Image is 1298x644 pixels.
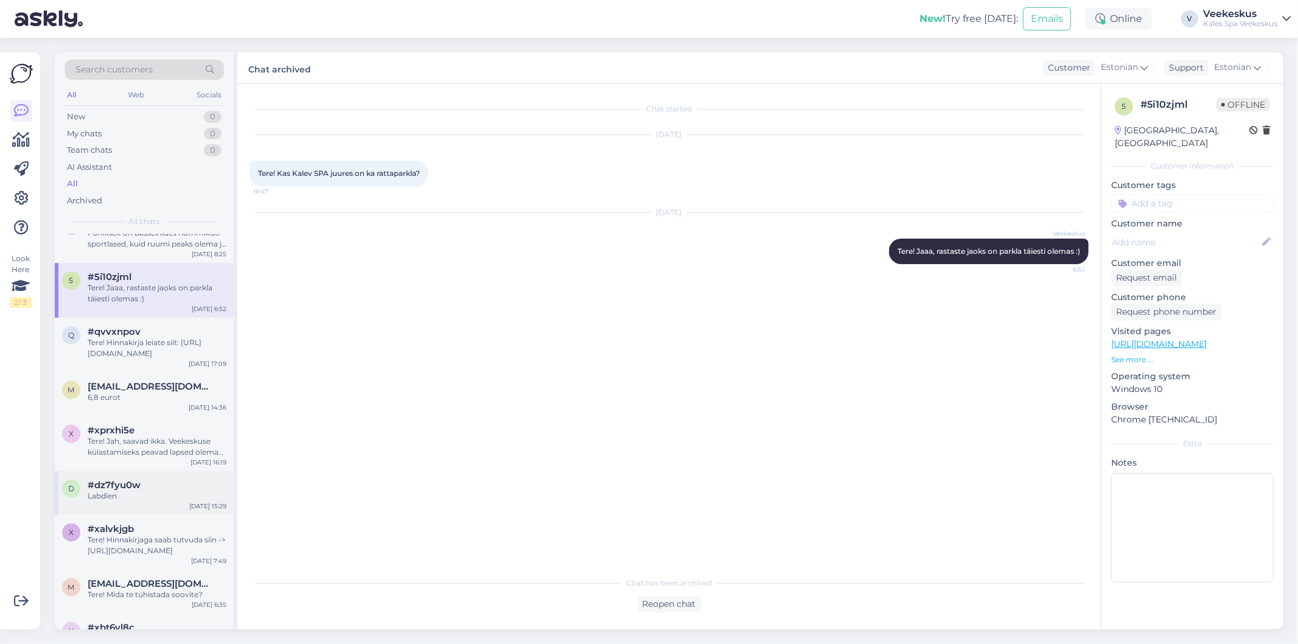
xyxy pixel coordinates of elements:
[67,144,112,156] div: Team chats
[88,578,214,589] span: marjukka1956@gmail.com
[1111,161,1274,172] div: Customer information
[204,128,222,140] div: 0
[1111,270,1182,286] div: Request email
[1216,98,1270,111] span: Offline
[67,111,85,123] div: New
[88,271,131,282] span: #5i10zjml
[88,589,226,600] div: Tere! Mida te tühistada soovite?
[1111,401,1274,413] p: Browser
[638,596,701,612] div: Reopen chat
[67,195,102,207] div: Archived
[1111,194,1274,212] input: Add a tag
[1111,438,1274,449] div: Extra
[189,502,226,511] div: [DATE] 15:29
[1043,61,1090,74] div: Customer
[68,484,74,493] span: d
[1111,257,1274,270] p: Customer email
[88,425,134,436] span: #xprxhi5e
[1111,383,1274,396] p: Windows 10
[249,129,1089,140] div: [DATE]
[65,87,79,103] div: All
[1140,97,1216,112] div: # 5i10zjml
[1086,8,1152,30] div: Online
[69,276,74,285] span: 5
[1115,124,1249,150] div: [GEOGRAPHIC_DATA], [GEOGRAPHIC_DATA]
[204,144,222,156] div: 0
[248,60,311,76] label: Chat archived
[129,216,160,227] span: All chats
[88,326,141,337] span: #qvvxnpov
[10,253,32,308] div: Look Here
[126,87,147,103] div: Web
[68,331,74,340] span: q
[1101,61,1138,74] span: Estonian
[75,63,153,76] span: Search customers
[1111,179,1274,192] p: Customer tags
[88,523,134,534] span: #xalvkjgb
[258,169,420,178] span: Tere! Kas Kalev SPA juures on ka rattaparkla?
[1112,236,1260,249] input: Add name
[10,297,32,308] div: 2 / 3
[1164,61,1204,74] div: Support
[1039,229,1085,238] span: Veekeskus
[189,403,226,412] div: [DATE] 14:36
[192,304,226,313] div: [DATE] 6:52
[10,62,33,85] img: Askly Logo
[1203,19,1277,29] div: Kales Spa Veekeskus
[69,528,74,537] span: x
[1111,413,1274,426] p: Chrome [TECHNICAL_ID]
[919,13,946,24] b: New!
[68,583,75,592] span: m
[1181,10,1198,27] div: V
[88,622,134,633] span: #xbt6yl8c
[1111,354,1274,365] p: See more ...
[249,103,1089,114] div: Chat started
[67,178,78,190] div: All
[88,282,226,304] div: Tere! Jaaa, rastaste jaoks on parkla täiesti olemas :)
[88,480,141,491] span: #dz7fyu0w
[898,247,1080,256] span: Tere! Jaaa, rastaste jaoks on parkla täiesti olemas :)
[190,458,226,467] div: [DATE] 16:19
[88,381,214,392] span: maritmaidla@gmail.com
[88,534,226,556] div: Tere! Hinnakirjaga saab tutvuda siin -> [URL][DOMAIN_NAME]
[626,578,712,589] span: Chat has been archived
[1111,370,1274,383] p: Operating system
[1111,217,1274,230] p: Customer name
[67,128,102,140] div: My chats
[69,429,74,438] span: x
[1039,265,1085,274] span: 6:52
[1214,61,1251,74] span: Estonian
[1203,9,1277,19] div: Veekeskus
[88,228,226,250] div: Põhiliselt on basseinides hommikuti sportlased, kuid ruumi peaks olema ja liiga palju inimesi pol...
[1111,291,1274,304] p: Customer phone
[191,556,226,565] div: [DATE] 7:49
[67,161,112,173] div: AI Assistant
[88,392,226,403] div: 6,8 eurot
[253,187,299,196] span: 16:47
[204,111,222,123] div: 0
[189,359,226,368] div: [DATE] 17:09
[249,207,1089,218] div: [DATE]
[192,600,226,609] div: [DATE] 6:35
[194,87,224,103] div: Socials
[1203,9,1291,29] a: VeekeskusKales Spa Veekeskus
[1111,457,1274,469] p: Notes
[1111,338,1207,349] a: [URL][DOMAIN_NAME]
[919,12,1018,26] div: Try free [DATE]:
[88,337,226,359] div: Tere! Hinnakirja leiate siit: [URL][DOMAIN_NAME]
[1111,325,1274,338] p: Visited pages
[1023,7,1071,30] button: Emails
[192,250,226,259] div: [DATE] 8:25
[69,626,74,635] span: x
[88,491,226,502] div: Labdien
[88,436,226,458] div: Tere! Jah, saavad ikka. Veekeskuse külastamiseks peavad lapsed olema 12+.
[68,385,75,394] span: m
[1111,304,1221,320] div: Request phone number
[1122,102,1126,111] span: 5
